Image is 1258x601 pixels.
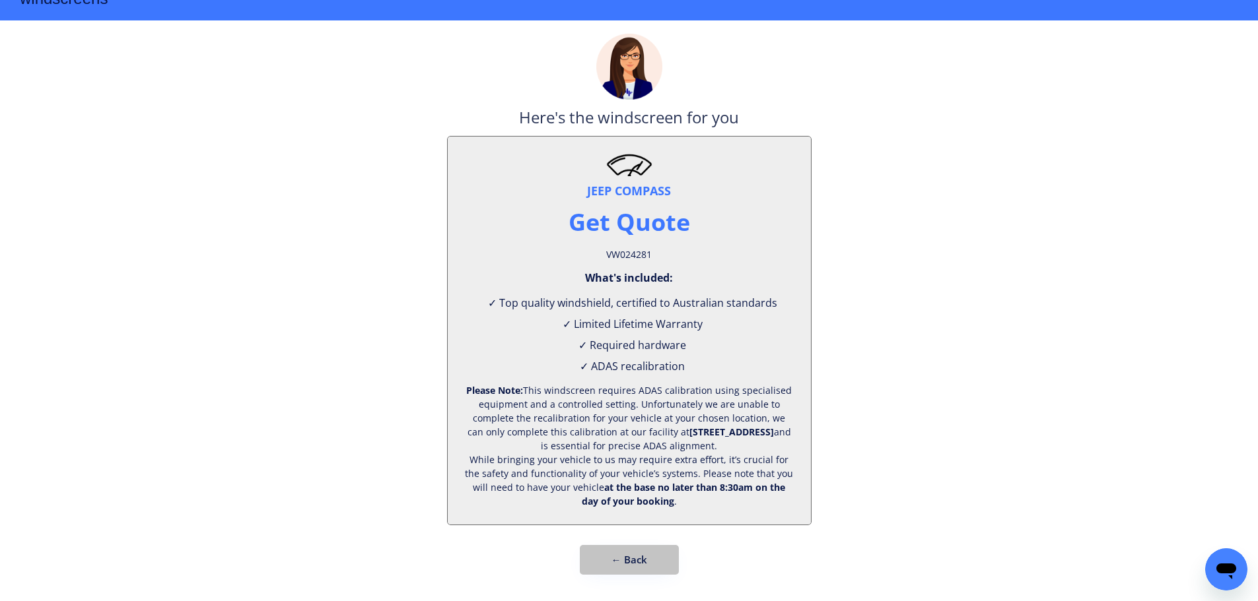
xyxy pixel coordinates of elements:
[606,245,652,264] div: VW024281
[464,292,794,377] div: ✓ Top quality windshield, certified to Australian standards ✓ Limited Lifetime Warranty ✓ Require...
[569,206,690,238] a: Get Quote
[689,426,774,438] strong: [STREET_ADDRESS]
[466,384,523,396] strong: Please Note:
[464,383,794,508] div: This windscreen requires ADAS calibration using specialised equipment and a controlled setting. U...
[587,183,671,199] div: JEEP COMPASS
[582,481,788,507] strong: at the base no later than 8:30am on the day of your booking
[580,545,679,575] button: ← Back
[1205,548,1247,590] iframe: Button to launch messaging window
[585,270,673,285] div: What's included:
[519,106,739,136] div: Here's the windscreen for you
[596,34,662,100] img: madeline.png
[606,153,652,176] img: windscreen2.png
